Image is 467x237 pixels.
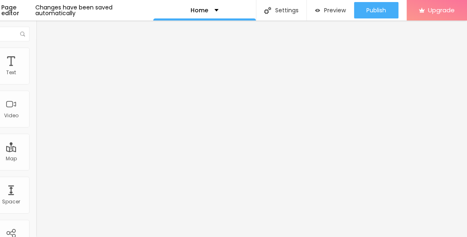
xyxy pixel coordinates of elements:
[6,70,16,75] div: Text
[35,5,153,16] div: Changes have been saved automatically
[2,199,20,205] div: Spacer
[20,32,25,36] img: Icone
[4,113,18,118] div: Video
[366,7,386,14] span: Publish
[264,7,271,14] img: Icone
[307,2,354,18] button: Preview
[36,21,467,237] iframe: Editor
[6,156,17,162] div: Map
[324,7,346,14] span: Preview
[191,7,208,13] p: Home
[428,7,455,14] span: Upgrade
[354,2,398,18] button: Publish
[315,7,320,14] img: view-1.svg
